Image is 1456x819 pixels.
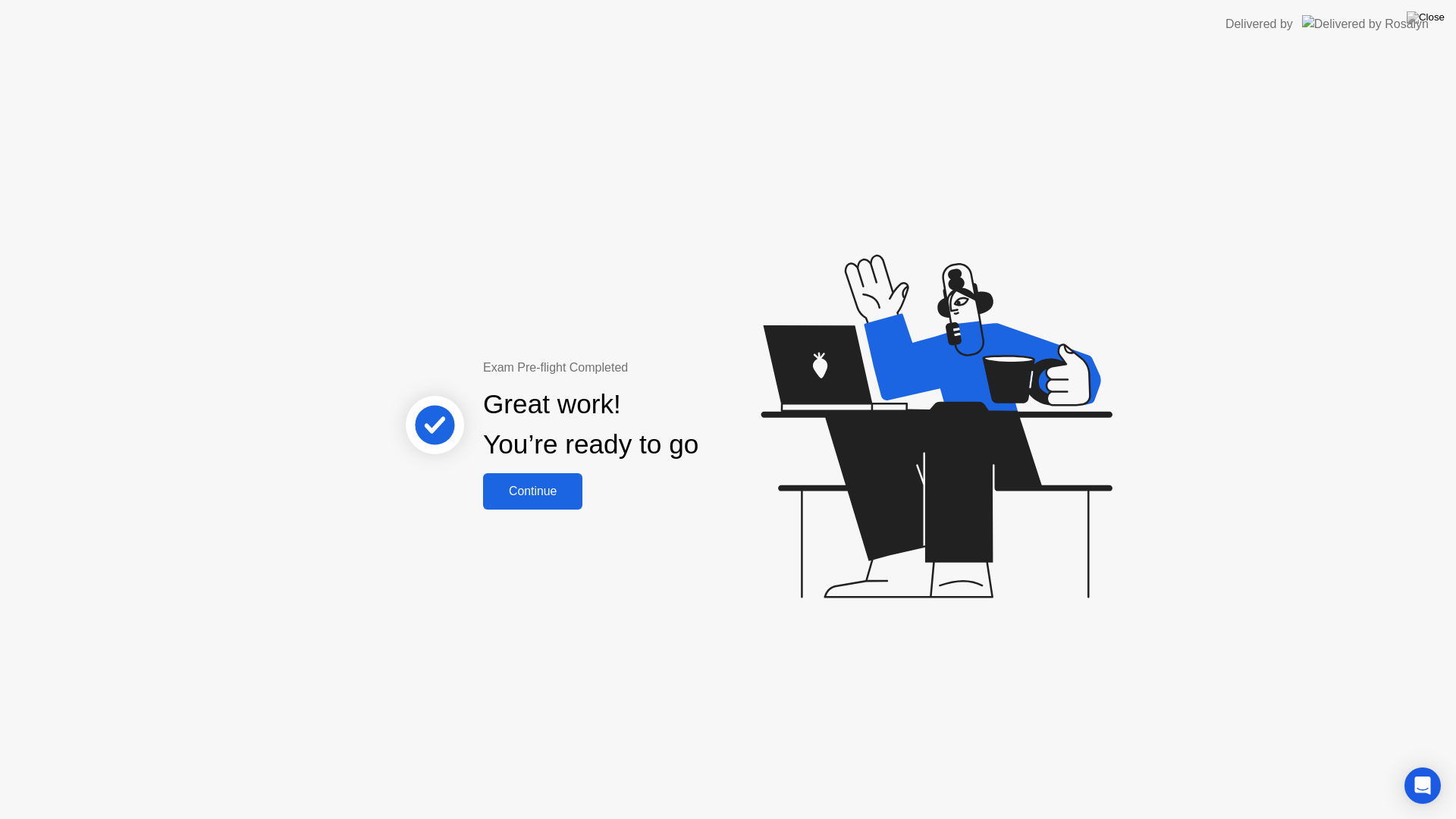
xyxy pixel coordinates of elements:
div: Continue [488,485,578,498]
div: Open Intercom Messenger [1404,767,1441,804]
div: Great work! You’re ready to go [483,384,698,465]
div: Delivered by [1225,15,1293,33]
img: Delivered by Rosalyn [1302,15,1429,33]
div: Exam Pre-flight Completed [483,359,796,377]
img: Close [1407,11,1445,24]
button: Continue [483,473,582,510]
